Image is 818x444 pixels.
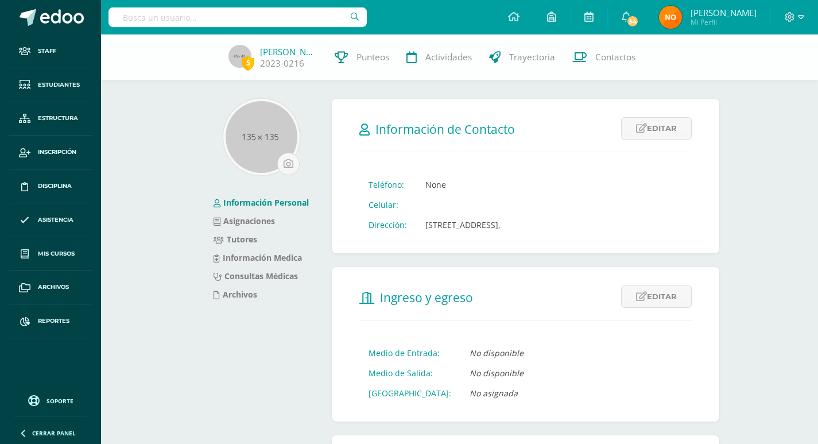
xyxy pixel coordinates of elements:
span: Estructura [38,114,78,123]
a: Actividades [398,34,480,80]
a: Estructura [9,102,92,136]
a: Contactos [564,34,644,80]
span: 5 [242,56,254,70]
span: Inscripción [38,148,76,157]
span: Mis cursos [38,249,75,258]
span: Información de Contacto [375,121,515,137]
a: Asistencia [9,203,92,237]
td: Celular: [359,195,416,215]
span: Actividades [425,51,472,63]
a: Archivos [9,271,92,304]
td: Medio de Salida: [359,363,460,383]
td: Medio de Entrada: [359,343,460,363]
td: [GEOGRAPHIC_DATA]: [359,383,460,403]
i: No asignada [470,388,518,399]
span: Mi Perfil [691,17,757,27]
a: Disciplina [9,169,92,203]
span: Reportes [38,316,69,326]
a: Consultas Médicas [214,271,298,281]
td: Dirección: [359,215,416,235]
a: Información Personal [214,197,309,208]
img: 135x135 [226,101,297,173]
a: Reportes [9,304,92,338]
a: Editar [621,117,692,140]
i: No disponible [470,348,524,358]
a: Mis cursos [9,237,92,271]
span: Archivos [38,283,69,292]
span: Cerrar panel [32,429,76,437]
span: Soporte [46,397,73,405]
a: Soporte [14,392,87,408]
img: 45x45 [228,45,251,68]
i: No disponible [470,368,524,379]
span: Disciplina [38,182,72,191]
a: Estudiantes [9,68,92,102]
a: Staff [9,34,92,68]
span: Estudiantes [38,80,80,90]
input: Busca un usuario... [108,7,367,27]
span: Asistencia [38,215,73,225]
td: [STREET_ADDRESS], [416,215,510,235]
a: Inscripción [9,136,92,169]
img: 5ab026cfe20b66e6dbc847002bf25bcf.png [659,6,682,29]
span: Contactos [595,51,635,63]
a: Asignaciones [214,215,275,226]
a: Editar [621,285,692,308]
a: Tutores [214,234,257,245]
span: Trayectoria [509,51,555,63]
a: Trayectoria [480,34,564,80]
a: Archivos [214,289,257,300]
a: 2023-0216 [260,57,304,70]
td: None [416,175,510,195]
span: [PERSON_NAME] [691,7,757,18]
span: Punteos [356,51,389,63]
a: [PERSON_NAME] [260,46,317,57]
td: Teléfono: [359,175,416,195]
span: Ingreso y egreso [380,289,473,306]
a: Información Medica [214,252,302,263]
span: Staff [38,47,56,56]
a: Punteos [326,34,398,80]
span: 54 [626,15,639,28]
